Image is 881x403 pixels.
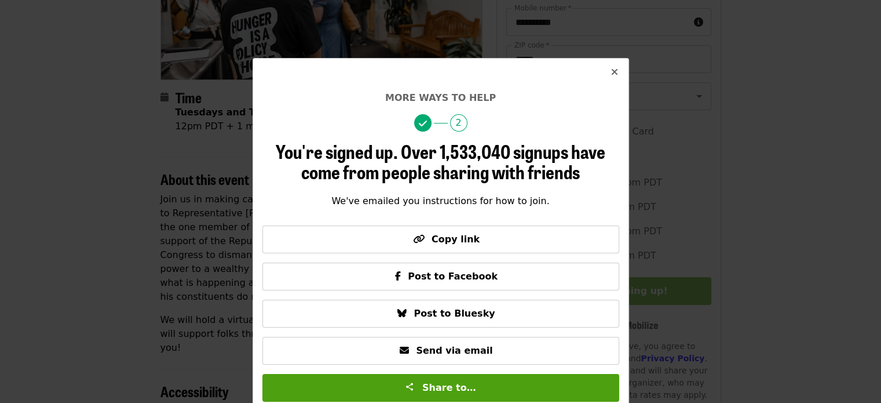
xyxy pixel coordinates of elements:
[450,114,467,132] span: 2
[262,300,619,328] button: Post to Bluesky
[405,382,414,391] img: Share
[413,234,425,245] i: link icon
[422,382,476,393] span: Share to…
[262,263,619,291] button: Post to Facebook
[400,345,409,356] i: envelope icon
[611,67,618,78] i: times icon
[416,345,492,356] span: Send via email
[408,271,498,282] span: Post to Facebook
[331,195,549,206] span: We've emailed you instructions for how to join.
[262,374,619,402] button: Share to…
[262,226,619,253] button: Copy link
[397,308,407,319] i: bluesky icon
[276,137,398,165] span: You're signed up.
[385,92,496,103] span: More ways to help
[262,337,619,365] button: Send via email
[601,59,628,86] button: Close
[432,234,480,245] span: Copy link
[414,308,495,319] span: Post to Bluesky
[419,118,427,129] i: check icon
[301,137,605,185] span: Over 1,533,040 signups have come from people sharing with friends
[395,271,401,282] i: facebook-f icon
